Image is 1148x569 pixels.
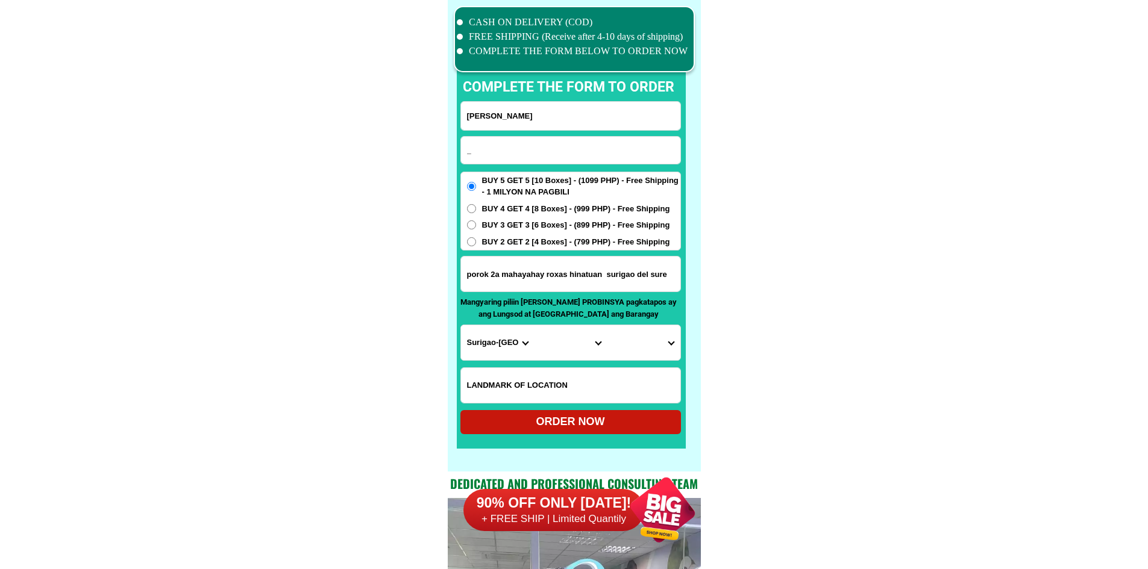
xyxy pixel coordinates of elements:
[461,325,534,360] select: Select province
[461,368,680,403] input: Input LANDMARKOFLOCATION
[451,77,686,98] p: complete the form to order
[457,44,688,58] li: COMPLETE THE FORM BELOW TO ORDER NOW
[460,414,681,430] div: ORDER NOW
[460,296,677,320] p: Mangyaring piliin [PERSON_NAME] PROBINSYA pagkatapos ay ang Lungsod at [GEOGRAPHIC_DATA] ang Bara...
[463,512,644,526] h6: + FREE SHIP | Limited Quantily
[482,175,680,198] span: BUY 5 GET 5 [10 Boxes] - (1099 PHP) - Free Shipping - 1 MILYON NA PAGBILI
[482,236,670,248] span: BUY 2 GET 2 [4 Boxes] - (799 PHP) - Free Shipping
[457,15,688,30] li: CASH ON DELIVERY (COD)
[467,204,476,213] input: BUY 4 GET 4 [8 Boxes] - (999 PHP) - Free Shipping
[482,203,670,215] span: BUY 4 GET 4 [8 Boxes] - (999 PHP) - Free Shipping
[461,102,680,130] input: Input full_name
[463,494,644,512] h6: 90% OFF ONLY [DATE]!
[482,219,670,231] span: BUY 3 GET 3 [6 Boxes] - (899 PHP) - Free Shipping
[467,237,476,246] input: BUY 2 GET 2 [4 Boxes] - (799 PHP) - Free Shipping
[467,182,476,191] input: BUY 5 GET 5 [10 Boxes] - (1099 PHP) - Free Shipping - 1 MILYON NA PAGBILI
[457,30,688,44] li: FREE SHIPPING (Receive after 4-10 days of shipping)
[448,474,701,493] h2: Dedicated and professional consulting team
[607,325,680,360] select: Select commune
[467,220,476,229] input: BUY 3 GET 3 [6 Boxes] - (899 PHP) - Free Shipping
[461,137,680,164] input: Input phone_number
[461,257,680,291] input: Input address
[534,325,607,360] select: Select district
